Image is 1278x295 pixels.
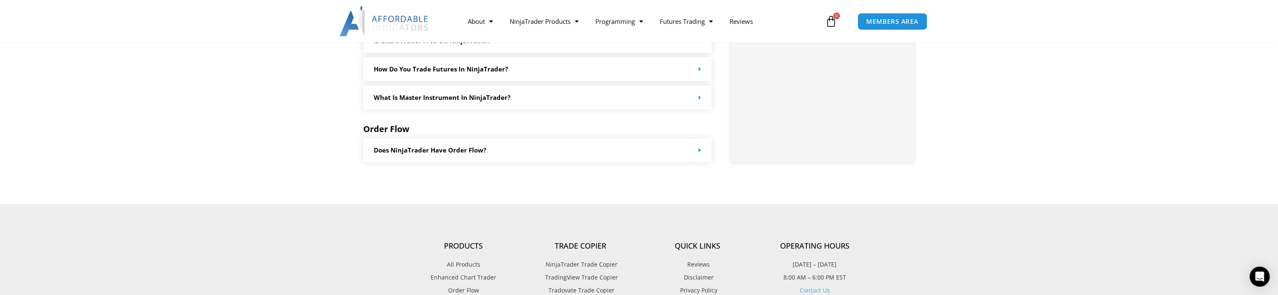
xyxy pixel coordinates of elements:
h4: Products [405,242,522,251]
nav: Menu [459,12,823,31]
a: Reviews [639,259,756,270]
p: [DATE] – [DATE] [756,259,873,270]
span: Reviews [685,259,710,270]
a: How do you trade futures in NinjaTrader? [374,65,508,73]
div: What is master instrument in NinjaTrader? [363,86,712,109]
h4: Quick Links [639,242,756,251]
a: Enhanced Chart Trader [405,272,522,283]
a: Reviews [721,12,761,31]
a: About [459,12,501,31]
a: Does NinjaTrader have order flow? [374,146,486,154]
h4: Operating Hours [756,242,873,251]
a: TradingView Trade Copier [522,272,639,283]
a: All Products [405,259,522,270]
span: 0 [833,13,840,19]
img: LogoAI | Affordable Indicators – NinjaTrader [339,6,429,36]
div: Does NinjaTrader have order flow? [363,138,712,162]
a: What is master instrument in NinjaTrader? [374,93,510,102]
span: Disclaimer [682,272,714,283]
span: TradingView Trade Copier [543,272,618,283]
div: Open Intercom Messenger [1250,267,1270,287]
a: Contact Us [800,286,830,294]
a: Disclaimer [639,272,756,283]
a: NinjaTrader Products [501,12,587,31]
span: Enhanced Chart Trader [431,272,496,283]
a: MEMBERS AREA [857,13,927,30]
h4: Trade Copier [522,242,639,251]
a: 0 [813,9,849,33]
span: All Products [447,259,480,270]
a: Futures Trading [651,12,721,31]
span: MEMBERS AREA [866,18,918,25]
span: NinjaTrader Trade Copier [543,259,617,270]
a: NinjaTrader Trade Copier [522,259,639,270]
a: Programming [587,12,651,31]
div: How do you trade futures in NinjaTrader? [363,57,712,81]
h5: Order Flow [363,124,712,134]
p: 8:00 AM – 6:00 PM EST [756,272,873,283]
